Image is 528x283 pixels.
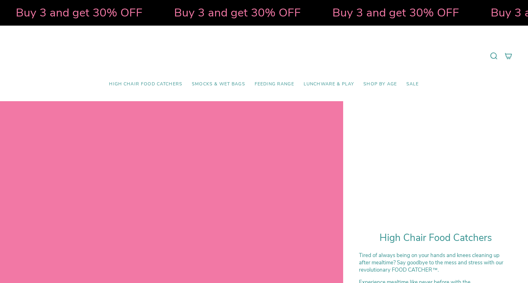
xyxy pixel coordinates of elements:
[109,82,182,87] span: High Chair Food Catchers
[359,232,512,244] h1: High Chair Food Catchers
[402,77,424,92] a: SALE
[299,77,359,92] a: Lunchware & Play
[406,82,419,87] span: SALE
[359,77,402,92] a: Shop by Age
[255,82,294,87] span: Feeding Range
[304,82,354,87] span: Lunchware & Play
[332,5,458,21] strong: Buy 3 and get 30% OFF
[173,5,300,21] strong: Buy 3 and get 30% OFF
[209,35,319,77] a: Mumma’s Little Helpers
[363,82,397,87] span: Shop by Age
[359,252,512,274] p: Tired of always being on your hands and knees cleaning up after mealtime? Say goodbye to the mess...
[192,82,245,87] span: Smocks & Wet Bags
[104,77,187,92] a: High Chair Food Catchers
[250,77,299,92] a: Feeding Range
[15,5,142,21] strong: Buy 3 and get 30% OFF
[187,77,250,92] a: Smocks & Wet Bags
